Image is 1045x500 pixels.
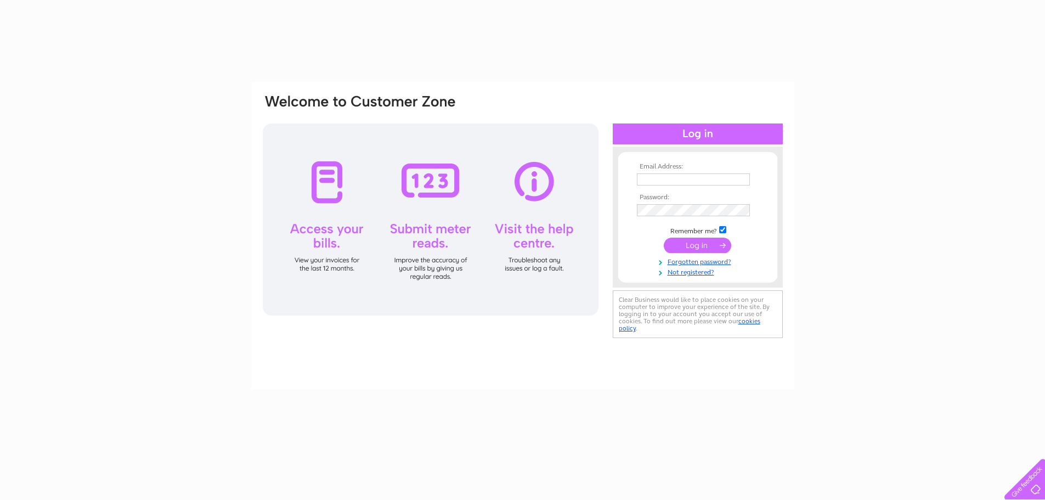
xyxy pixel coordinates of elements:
div: Clear Business would like to place cookies on your computer to improve your experience of the sit... [613,290,783,338]
th: Password: [634,194,761,201]
a: Forgotten password? [637,256,761,266]
input: Submit [664,238,731,253]
a: cookies policy [619,317,760,332]
td: Remember me? [634,224,761,235]
th: Email Address: [634,163,761,171]
a: Not registered? [637,266,761,277]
